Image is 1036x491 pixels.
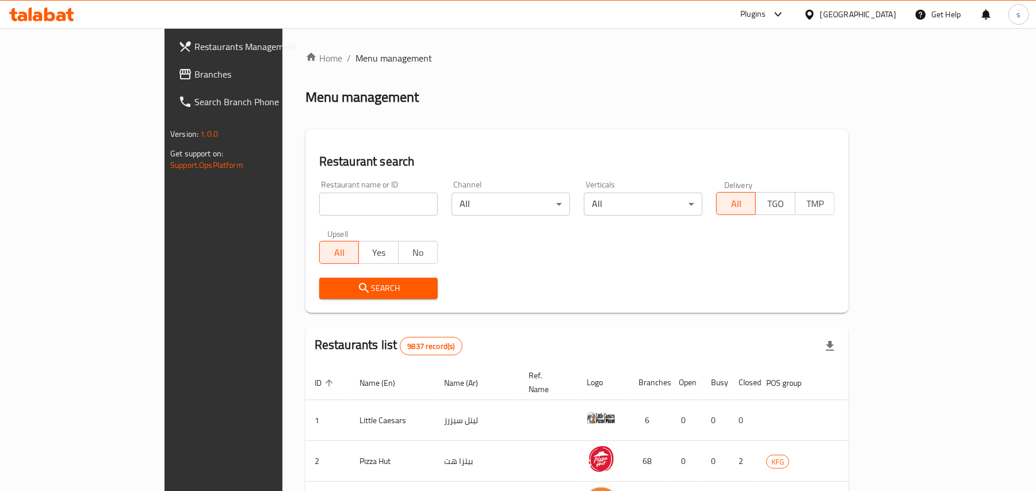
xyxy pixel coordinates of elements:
span: 1.0.0 [200,126,218,141]
h2: Restaurant search [319,153,835,170]
span: Search Branch Phone [194,95,328,109]
a: Search Branch Phone [169,88,338,116]
span: ID [315,376,337,390]
li: / [347,51,351,65]
span: Branches [194,67,328,81]
td: 0 [670,441,702,482]
button: All [716,192,756,215]
td: 0 [702,400,729,441]
button: TMP [795,192,835,215]
span: Ref. Name [529,369,564,396]
button: Yes [358,241,398,264]
span: Yes [364,244,393,261]
td: 0 [702,441,729,482]
td: 6 [629,400,670,441]
span: s [1016,8,1020,21]
div: All [452,193,570,216]
label: Delivery [724,181,753,189]
div: Total records count [400,337,462,355]
td: 68 [629,441,670,482]
td: 0 [670,400,702,441]
th: Busy [702,365,729,400]
button: No [398,241,438,264]
th: Closed [729,365,757,400]
img: Little Caesars [587,404,616,432]
a: Branches [169,60,338,88]
td: Little Caesars [350,400,435,441]
span: TGO [760,195,790,212]
img: Pizza Hut [587,444,616,473]
span: All [721,195,751,212]
span: Menu management [355,51,432,65]
button: Search [319,278,438,299]
span: Search [328,281,429,296]
div: [GEOGRAPHIC_DATA] [820,8,896,21]
span: Name (En) [360,376,410,390]
td: 2 [729,441,757,482]
td: 0 [729,400,757,441]
span: Name (Ar) [444,376,493,390]
span: TMP [800,195,830,212]
button: TGO [755,192,795,215]
span: Restaurants Management [194,40,328,53]
span: KFG [767,455,789,469]
span: All [324,244,354,261]
span: POS group [766,376,816,390]
span: No [403,244,433,261]
nav: breadcrumb [305,51,848,65]
th: Logo [578,365,629,400]
div: All [584,193,702,216]
label: Upsell [327,229,349,237]
span: Version: [170,126,198,141]
h2: Menu management [305,88,419,106]
div: Export file [816,332,844,360]
a: Support.OpsPlatform [170,158,243,172]
th: Branches [629,365,670,400]
input: Search for restaurant name or ID.. [319,193,438,216]
th: Open [670,365,702,400]
td: Pizza Hut [350,441,435,482]
a: Restaurants Management [169,33,338,60]
h2: Restaurants list [315,336,462,355]
td: بيتزا هت [435,441,519,482]
button: All [319,241,359,264]
span: 9837 record(s) [400,341,461,352]
td: ليتل سيزرز [435,400,519,441]
div: Plugins [740,7,766,21]
span: Get support on: [170,146,223,161]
